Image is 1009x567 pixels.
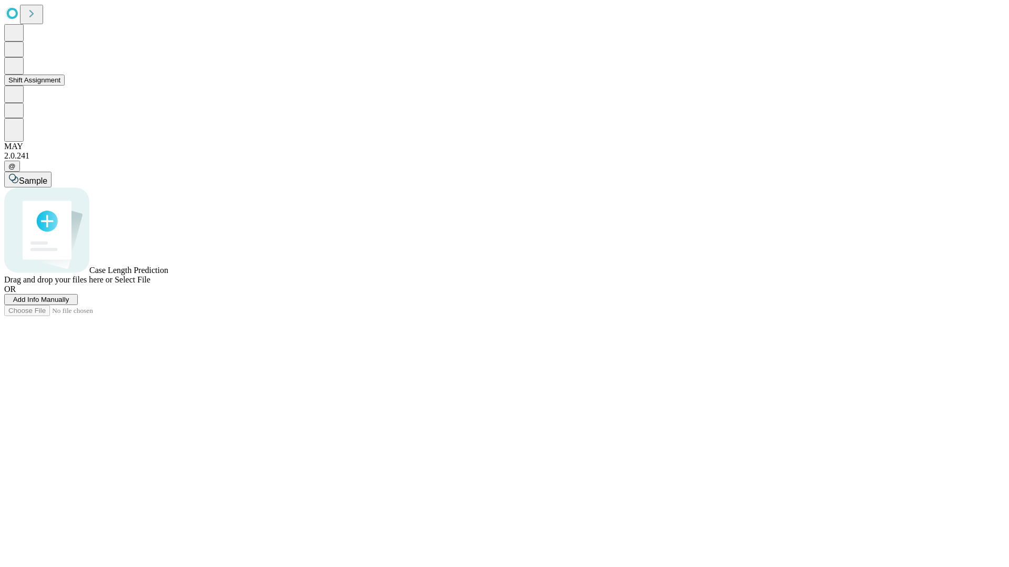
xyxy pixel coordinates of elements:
[19,176,47,185] span: Sample
[4,151,1005,161] div: 2.0.241
[89,266,168,275] span: Case Length Prediction
[4,161,20,172] button: @
[4,294,78,305] button: Add Info Manually
[8,162,16,170] span: @
[4,275,112,284] span: Drag and drop your files here or
[13,296,69,303] span: Add Info Manually
[4,142,1005,151] div: MAY
[4,172,52,187] button: Sample
[4,75,65,86] button: Shift Assignment
[115,275,150,284] span: Select File
[4,285,16,293] span: OR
